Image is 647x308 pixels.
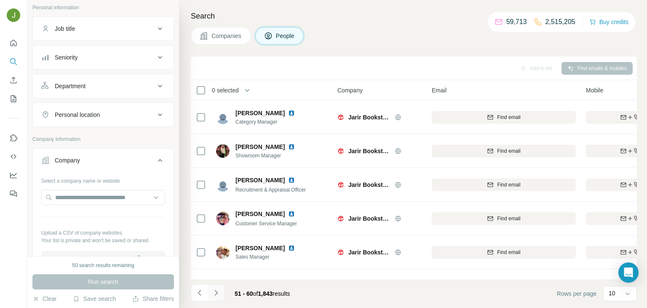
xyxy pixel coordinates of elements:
[7,149,20,164] button: Use Surfe API
[432,178,576,191] button: Find email
[33,47,174,68] button: Seniority
[235,143,285,151] span: [PERSON_NAME]
[348,147,390,155] span: Jarir Bookstore
[132,294,174,303] button: Share filters
[497,147,520,155] span: Find email
[497,215,520,222] span: Find email
[7,130,20,146] button: Use Surfe on LinkedIn
[235,278,285,286] span: [PERSON_NAME]
[288,110,295,116] img: LinkedIn logo
[348,214,390,223] span: Jarir Bookstore
[7,91,20,106] button: My lists
[72,262,134,269] div: 50 search results remaining
[33,76,174,96] button: Department
[55,82,86,90] div: Department
[235,290,253,297] span: 51 - 60
[216,144,230,158] img: Avatar
[216,212,230,225] img: Avatar
[497,113,520,121] span: Find email
[609,289,615,297] p: 10
[337,114,344,121] img: Logo of Jarir Bookstore
[216,178,230,192] img: Avatar
[337,249,344,256] img: Logo of Jarir Bookstore
[337,181,344,188] img: Logo of Jarir Bookstore
[55,53,78,62] div: Seniority
[253,290,258,297] span: of
[55,156,80,165] div: Company
[557,289,596,298] span: Rows per page
[55,24,75,33] div: Job title
[208,284,225,301] button: Navigate to next page
[55,111,100,119] div: Personal location
[235,253,305,261] span: Sales Manager
[235,187,306,193] span: Recruitment & Appraisal Officer
[216,279,230,293] img: Avatar
[497,249,520,256] span: Find email
[288,143,295,150] img: LinkedIn logo
[212,86,239,95] span: 0 selected
[337,86,363,95] span: Company
[33,105,174,125] button: Personal location
[7,168,20,183] button: Dashboard
[73,294,116,303] button: Save search
[432,212,576,225] button: Find email
[7,73,20,88] button: Enrich CSV
[41,174,165,185] div: Select a company name or website
[618,262,639,283] div: Open Intercom Messenger
[191,284,208,301] button: Navigate to previous page
[288,211,295,217] img: LinkedIn logo
[7,8,20,22] img: Avatar
[586,86,603,95] span: Mobile
[432,145,576,157] button: Find email
[41,229,165,237] p: Upload a CSV of company websites.
[288,278,295,285] img: LinkedIn logo
[432,246,576,259] button: Find email
[32,294,56,303] button: Clear
[235,176,285,184] span: [PERSON_NAME]
[7,54,20,69] button: Search
[235,152,305,159] span: Showroom Manager
[235,118,305,126] span: Category Manager
[32,135,174,143] p: Company information
[41,237,165,244] p: Your list is private and won't be saved or shared.
[432,111,576,124] button: Find email
[337,215,344,222] img: Logo of Jarir Bookstore
[32,4,174,11] p: Personal information
[497,181,520,189] span: Find email
[288,177,295,184] img: LinkedIn logo
[41,251,165,266] button: Upload a list of companies
[337,148,344,154] img: Logo of Jarir Bookstore
[235,290,290,297] span: results
[589,16,628,28] button: Buy credits
[235,221,297,227] span: Customer Service Manager
[191,10,637,22] h4: Search
[348,248,390,257] span: Jarir Bookstore
[235,110,285,116] span: [PERSON_NAME]
[235,244,285,252] span: [PERSON_NAME]
[33,19,174,39] button: Job title
[211,32,242,40] span: Companies
[506,17,527,27] p: 59,713
[235,210,285,218] span: [PERSON_NAME]
[7,35,20,51] button: Quick start
[545,17,575,27] p: 2,515,205
[258,290,273,297] span: 1,843
[276,32,295,40] span: People
[216,246,230,259] img: Avatar
[216,111,230,124] img: Avatar
[7,186,20,201] button: Feedback
[348,113,390,122] span: Jarir Bookstore
[33,150,174,174] button: Company
[348,181,390,189] span: Jarir Bookstore
[288,245,295,251] img: LinkedIn logo
[432,86,446,95] span: Email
